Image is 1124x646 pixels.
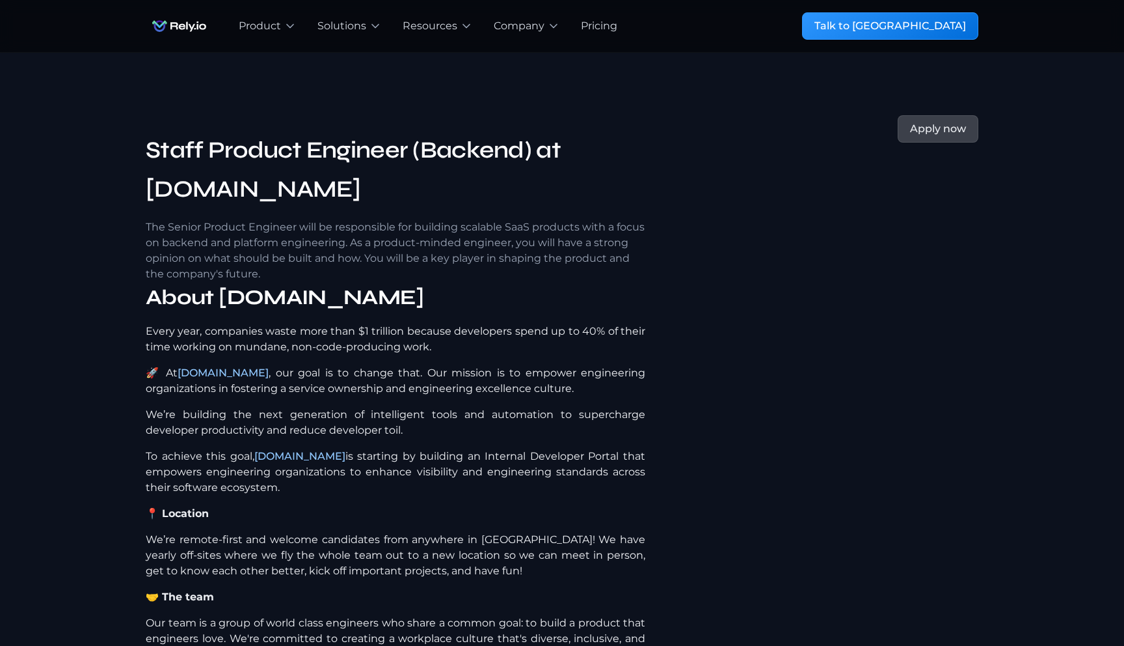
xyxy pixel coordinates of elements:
[802,12,978,40] a: Talk to [GEOGRAPHIC_DATA]
[898,115,978,143] a: Apply now
[146,507,209,520] strong: 📍 Location
[146,13,213,39] img: Rely.io logo
[146,407,645,438] p: We’re building the next generation of intelligent tools and automation to supercharge developer p...
[146,532,645,579] p: We’re remote-first and welcome candidates from anywhere in [GEOGRAPHIC_DATA]! We have yearly off-...
[146,591,214,603] strong: 🤝 The team
[146,449,645,496] p: To achieve this goal, is starting by building an Internal Developer Portal that empowers engineer...
[494,18,544,34] div: Company
[146,285,424,310] strong: About [DOMAIN_NAME]
[146,324,645,355] p: Every year, companies waste more than $1 trillion because developers spend up to 40% of their tim...
[178,367,269,379] a: [DOMAIN_NAME]
[239,18,281,34] div: Product
[146,131,645,209] h2: Staff Product Engineer (Backend) at [DOMAIN_NAME]
[254,450,345,462] a: [DOMAIN_NAME]
[146,365,645,397] p: 🚀 At , our goal is to change that. Our mission is to empower engineering organizations in fosteri...
[146,13,213,39] a: home
[146,219,645,282] p: The Senior Product Engineer will be responsible for building scalable SaaS products with a focus ...
[910,121,966,137] div: Apply now
[814,18,966,34] div: Talk to [GEOGRAPHIC_DATA]
[403,18,457,34] div: Resources
[581,18,617,34] a: Pricing
[317,18,366,34] div: Solutions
